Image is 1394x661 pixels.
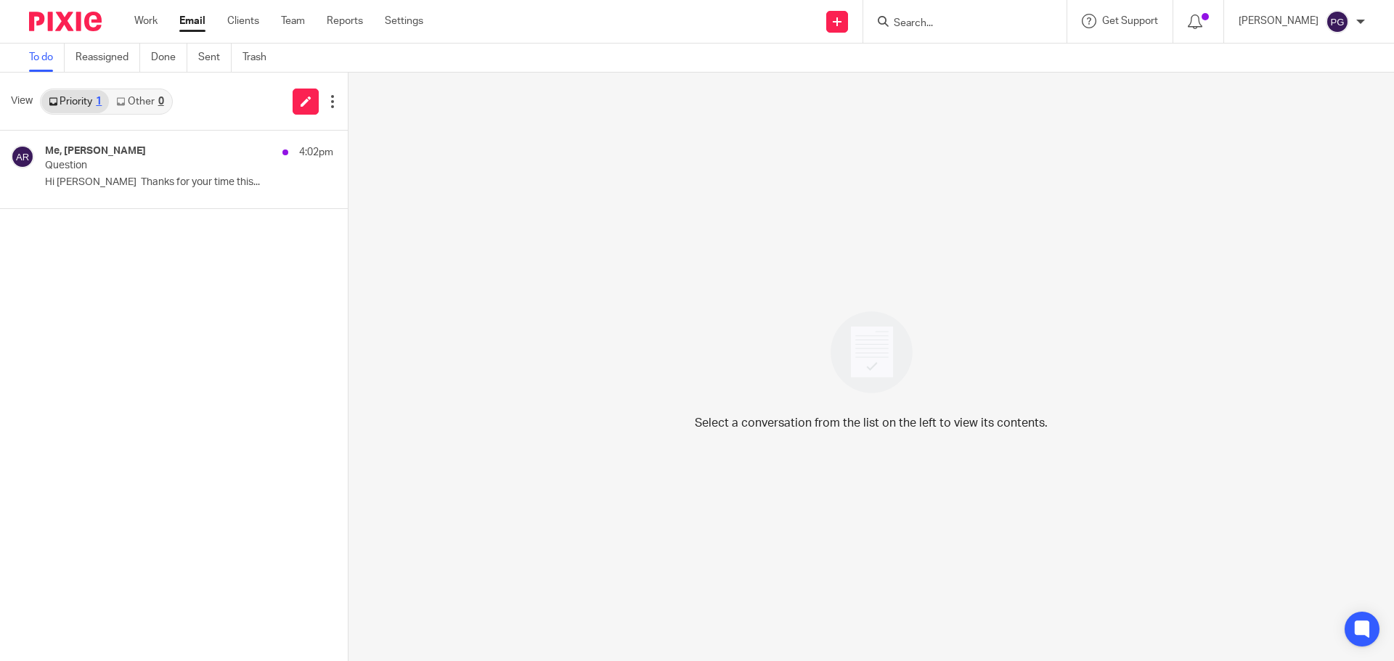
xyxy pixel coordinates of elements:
[29,12,102,31] img: Pixie
[385,14,423,28] a: Settings
[45,145,146,157] h4: Me, [PERSON_NAME]
[134,14,158,28] a: Work
[242,44,277,72] a: Trash
[179,14,205,28] a: Email
[695,414,1048,432] p: Select a conversation from the list on the left to view its contents.
[1102,16,1158,26] span: Get Support
[299,145,333,160] p: 4:02pm
[1239,14,1318,28] p: [PERSON_NAME]
[109,90,171,113] a: Other0
[45,160,276,172] p: Question
[821,302,922,403] img: image
[29,44,65,72] a: To do
[41,90,109,113] a: Priority1
[45,176,333,189] p: Hi [PERSON_NAME] Thanks for your time this...
[892,17,1023,30] input: Search
[227,14,259,28] a: Clients
[96,97,102,107] div: 1
[11,94,33,109] span: View
[281,14,305,28] a: Team
[1326,10,1349,33] img: svg%3E
[11,145,34,168] img: svg%3E
[198,44,232,72] a: Sent
[151,44,187,72] a: Done
[158,97,164,107] div: 0
[76,44,140,72] a: Reassigned
[327,14,363,28] a: Reports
